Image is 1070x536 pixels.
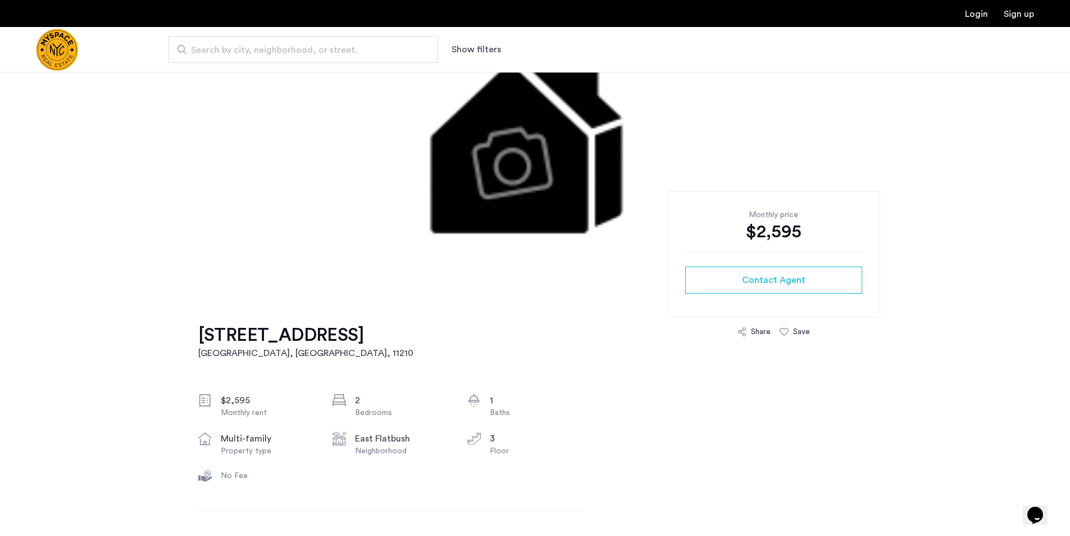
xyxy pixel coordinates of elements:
[355,445,449,457] div: Neighborhood
[198,324,413,346] h1: [STREET_ADDRESS]
[355,432,449,445] div: East Flatbush
[1004,10,1034,19] a: Registration
[490,407,584,418] div: Baths
[36,29,78,71] a: Cazamio Logo
[751,326,771,337] div: Share
[221,407,315,418] div: Monthly rent
[452,43,501,56] button: Show or hide filters
[355,394,449,407] div: 2
[490,394,584,407] div: 1
[36,29,78,71] img: logo
[1023,491,1059,525] iframe: chat widget
[198,324,413,360] a: [STREET_ADDRESS][GEOGRAPHIC_DATA], [GEOGRAPHIC_DATA], 11210
[221,432,315,445] div: multi-family
[490,432,584,445] div: 3
[221,445,315,457] div: Property type
[355,407,449,418] div: Bedrooms
[221,470,315,481] div: No Fee
[191,43,407,57] span: Search by city, neighborhood, or street.
[793,326,810,337] div: Save
[685,267,862,294] button: button
[169,36,438,63] input: Apartment Search
[685,209,862,220] div: Monthly price
[685,220,862,243] div: $2,595
[490,445,584,457] div: Floor
[742,273,805,287] span: Contact Agent
[198,346,413,360] h2: [GEOGRAPHIC_DATA], [GEOGRAPHIC_DATA] , 11210
[965,10,988,19] a: Login
[221,394,315,407] div: $2,595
